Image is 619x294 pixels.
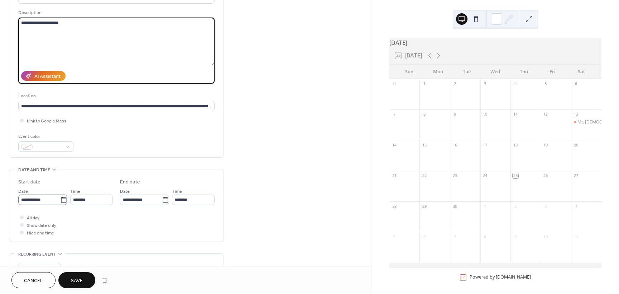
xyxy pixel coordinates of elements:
[392,173,397,178] div: 21
[452,173,457,178] div: 23
[543,173,548,178] div: 26
[573,142,579,148] div: 20
[422,112,427,117] div: 8
[27,222,56,229] span: Show date only
[18,178,40,186] div: Start date
[452,234,457,239] div: 7
[483,112,488,117] div: 10
[573,173,579,178] div: 27
[573,81,579,87] div: 6
[27,229,54,237] span: Hide end time
[573,204,579,209] div: 4
[481,65,510,79] div: Wed
[392,142,397,148] div: 14
[452,112,457,117] div: 9
[513,142,518,148] div: 18
[483,173,488,178] div: 24
[24,277,43,285] span: Cancel
[543,234,548,239] div: 10
[422,204,427,209] div: 29
[11,272,56,288] button: Cancel
[543,81,548,87] div: 5
[18,92,213,100] div: Location
[18,251,56,258] span: Recurring event
[18,9,213,17] div: Description
[513,173,518,178] div: 25
[172,188,182,195] span: Time
[120,188,130,195] span: Date
[470,274,531,280] div: Powered by
[18,188,28,195] span: Date
[27,117,66,125] span: Link to Google Maps
[422,81,427,87] div: 1
[18,133,72,140] div: Event color
[120,178,140,186] div: End date
[395,65,424,79] div: Sun
[58,272,95,288] button: Save
[422,234,427,239] div: 6
[567,65,596,79] div: Sat
[424,65,452,79] div: Mon
[483,81,488,87] div: 3
[510,65,538,79] div: Thu
[452,204,457,209] div: 30
[483,204,488,209] div: 1
[18,166,50,174] span: Date and time
[573,234,579,239] div: 11
[27,214,39,222] span: All day
[452,142,457,148] div: 16
[34,73,61,80] div: AI Assistant
[392,112,397,117] div: 7
[71,277,83,285] span: Save
[422,142,427,148] div: 15
[543,142,548,148] div: 19
[496,274,531,280] a: [DOMAIN_NAME]
[573,112,579,117] div: 13
[513,81,518,87] div: 4
[571,119,601,125] div: Mt. Zion Baptist Church
[392,204,397,209] div: 28
[392,81,397,87] div: 31
[513,204,518,209] div: 2
[70,188,80,195] span: Time
[483,234,488,239] div: 8
[538,65,567,79] div: Fri
[422,173,427,178] div: 22
[483,142,488,148] div: 17
[452,65,481,79] div: Tue
[513,112,518,117] div: 11
[543,112,548,117] div: 12
[543,204,548,209] div: 3
[452,81,457,87] div: 2
[392,234,397,239] div: 5
[513,234,518,239] div: 9
[21,265,48,273] span: Do not repeat
[21,71,66,81] button: AI Assistant
[389,38,601,47] div: [DATE]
